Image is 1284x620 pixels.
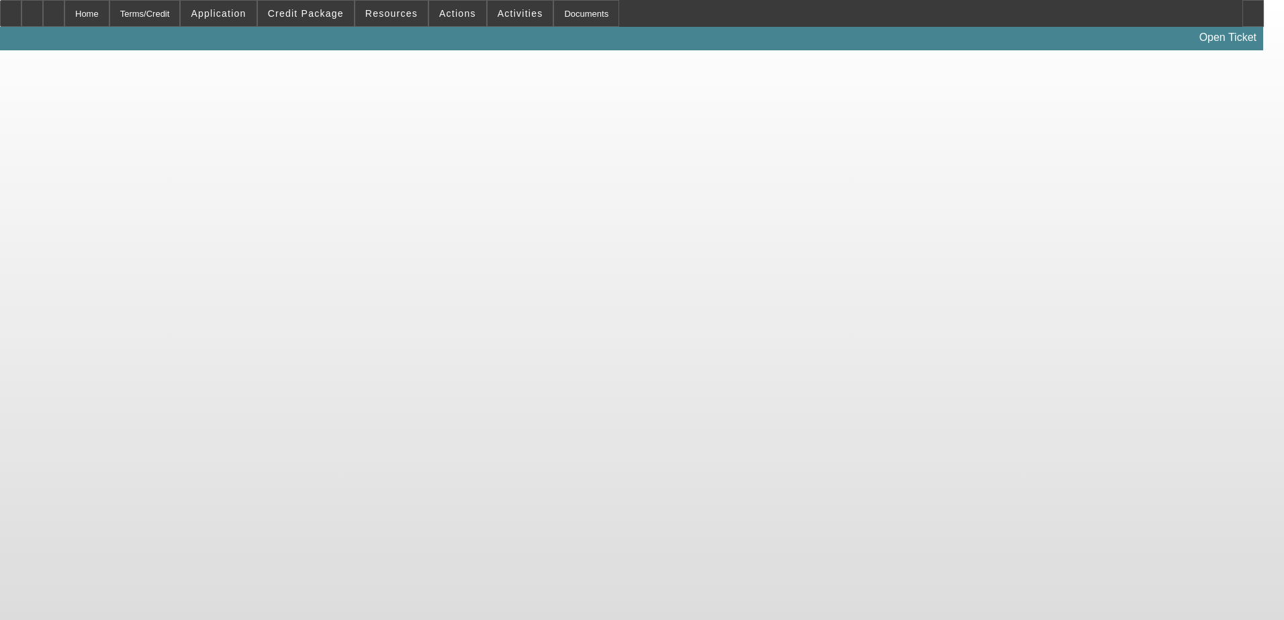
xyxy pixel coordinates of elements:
a: Open Ticket [1194,26,1262,49]
span: Actions [439,8,476,19]
span: Activities [498,8,543,19]
span: Resources [365,8,418,19]
button: Resources [355,1,428,26]
span: Credit Package [268,8,344,19]
button: Credit Package [258,1,354,26]
button: Activities [488,1,553,26]
button: Application [181,1,256,26]
span: Application [191,8,246,19]
button: Actions [429,1,486,26]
